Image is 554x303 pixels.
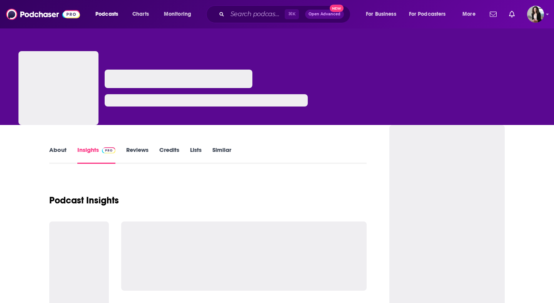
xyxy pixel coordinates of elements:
[102,147,115,153] img: Podchaser Pro
[212,146,231,164] a: Similar
[127,8,154,20] a: Charts
[77,146,115,164] a: InsightsPodchaser Pro
[527,6,544,23] span: Logged in as ElizabethCole
[527,6,544,23] button: Show profile menu
[49,195,119,206] h1: Podcast Insights
[227,8,285,20] input: Search podcasts, credits, & more...
[309,12,340,16] span: Open Advanced
[330,5,344,12] span: New
[90,8,128,20] button: open menu
[49,146,67,164] a: About
[95,9,118,20] span: Podcasts
[214,5,358,23] div: Search podcasts, credits, & more...
[305,10,344,19] button: Open AdvancedNew
[360,8,406,20] button: open menu
[506,8,518,21] a: Show notifications dropdown
[164,9,191,20] span: Monitoring
[366,9,396,20] span: For Business
[6,7,80,22] img: Podchaser - Follow, Share and Rate Podcasts
[159,8,201,20] button: open menu
[404,8,457,20] button: open menu
[190,146,202,164] a: Lists
[487,8,500,21] a: Show notifications dropdown
[132,9,149,20] span: Charts
[457,8,485,20] button: open menu
[462,9,476,20] span: More
[159,146,179,164] a: Credits
[126,146,149,164] a: Reviews
[409,9,446,20] span: For Podcasters
[285,9,299,19] span: ⌘ K
[527,6,544,23] img: User Profile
